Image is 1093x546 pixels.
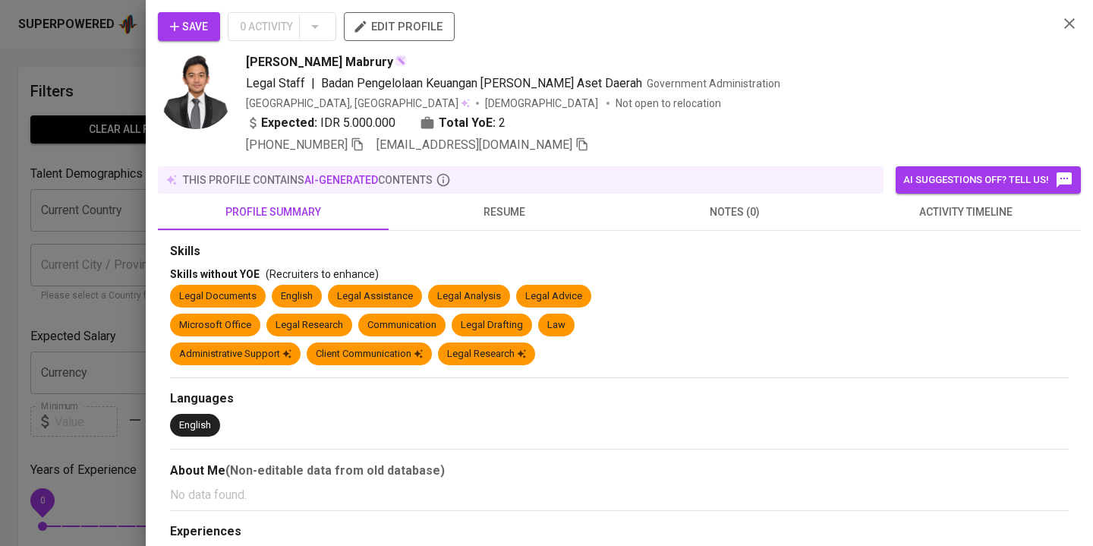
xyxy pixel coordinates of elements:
[344,20,455,32] a: edit profile
[337,289,413,304] div: Legal Assistance
[261,114,317,132] b: Expected:
[246,96,470,111] div: [GEOGRAPHIC_DATA], [GEOGRAPHIC_DATA]
[616,96,721,111] p: Not open to relocation
[179,347,291,361] div: Administrative Support
[367,318,436,333] div: Communication
[179,289,257,304] div: Legal Documents
[437,289,501,304] div: Legal Analysis
[276,318,343,333] div: Legal Research
[170,243,1069,260] div: Skills
[266,268,379,280] span: (Recruiters to enhance)
[170,268,260,280] span: Skills without YOE
[311,74,315,93] span: |
[158,12,220,41] button: Save
[485,96,600,111] span: [DEMOGRAPHIC_DATA]
[316,347,423,361] div: Client Communication
[439,114,496,132] b: Total YoE:
[246,53,393,71] span: [PERSON_NAME] Mabrury
[896,166,1081,194] button: AI suggestions off? Tell us!
[356,17,443,36] span: edit profile
[304,174,378,186] span: AI-generated
[246,76,305,90] span: Legal Staff
[647,77,780,90] span: Government Administration
[321,76,642,90] span: Badan Pengelolaan Keuangan [PERSON_NAME] Aset Daerah
[903,171,1073,189] span: AI suggestions off? Tell us!
[628,203,841,222] span: notes (0)
[158,53,234,129] img: e098ae8cb0f9d8c83a38f518ca48d862.png
[170,523,1069,541] div: Experiences
[281,289,313,304] div: English
[170,390,1069,408] div: Languages
[859,203,1072,222] span: activity timeline
[179,418,211,433] div: English
[246,137,348,152] span: [PHONE_NUMBER]
[179,318,251,333] div: Microsoft Office
[395,55,407,67] img: magic_wand.svg
[461,318,523,333] div: Legal Drafting
[183,172,433,188] p: this profile contains contents
[525,289,582,304] div: Legal Advice
[499,114,506,132] span: 2
[170,17,208,36] span: Save
[225,463,445,478] b: (Non-editable data from old database)
[376,137,572,152] span: [EMAIL_ADDRESS][DOMAIN_NAME]
[398,203,610,222] span: resume
[547,318,565,333] div: Law
[167,203,380,222] span: profile summary
[170,462,1069,480] div: About Me
[447,347,526,361] div: Legal Research
[246,114,395,132] div: IDR 5.000.000
[344,12,455,41] button: edit profile
[170,486,1069,504] p: No data found.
